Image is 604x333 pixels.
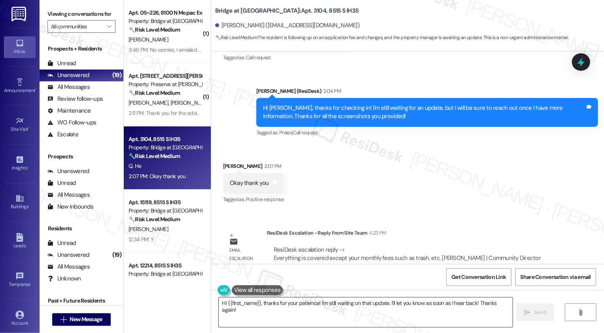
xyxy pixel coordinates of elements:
[274,246,541,279] div: ResiDesk escalation reply -> Everything is covered except your monthly fees such as trash, etc. [...
[47,251,89,259] div: Unanswered
[578,309,584,316] i: 
[256,127,598,138] div: Tagged as:
[215,7,359,15] b: Bridge at [GEOGRAPHIC_DATA]: Apt. 3104, 8515 S IH35
[129,36,168,43] span: [PERSON_NAME]
[40,297,123,305] div: Past + Future Residents
[129,143,202,152] div: Property: Bridge at [GEOGRAPHIC_DATA]
[521,273,591,281] span: Share Conversation via email
[47,179,76,187] div: Unread
[129,135,202,143] div: Apt. 3104, 8515 S IH35
[30,280,32,286] span: •
[47,8,115,20] label: Viewing conversations for
[129,9,202,17] div: Apt. 05~226, 8100 N Mopac Expwy
[51,20,103,33] input: All communities
[129,207,202,215] div: Property: Bridge at [GEOGRAPHIC_DATA]
[129,270,202,278] div: Property: Bridge at [GEOGRAPHIC_DATA]
[35,87,36,92] span: •
[129,17,202,25] div: Property: Bridge at [GEOGRAPHIC_DATA]
[534,308,546,316] span: Send
[4,114,36,135] a: Site Visit •
[256,87,598,98] div: [PERSON_NAME] (ResiDesk)
[129,72,202,80] div: Apt. [STREET_ADDRESS][PERSON_NAME]
[4,231,36,252] a: Leads
[262,162,281,170] div: 2:07 PM
[293,129,318,136] span: Call request
[129,80,202,88] div: Property: Preserve at [PERSON_NAME][GEOGRAPHIC_DATA]
[246,54,271,61] span: Call request
[129,26,180,33] strong: 🔧 Risk Level: Medium
[47,59,76,68] div: Unread
[515,268,596,286] button: Share Conversation via email
[47,83,90,91] div: All Messages
[451,273,506,281] span: Get Conversation Link
[70,315,102,324] span: New Message
[47,107,91,115] div: Maintenance
[40,45,123,53] div: Prospects + Residents
[47,130,78,139] div: Escalate
[230,179,269,187] div: Okay thank you
[129,46,408,53] div: 3:46 PM: No worries, I emailed them a few weeks ago and I saw that I was charged a renewal fee so...
[524,309,530,316] i: 
[263,104,585,121] div: Hi [PERSON_NAME], thanks for checking in! I'm still waiting for an update, but I will be sure to ...
[129,226,168,233] span: [PERSON_NAME]
[107,23,111,30] i: 
[47,239,76,247] div: Unread
[110,69,123,81] div: (19)
[223,52,347,63] div: Tagged as:
[47,167,89,175] div: Unanswered
[170,99,210,106] span: [PERSON_NAME]
[110,249,123,261] div: (19)
[129,262,202,270] div: Apt. 12214, 8515 S IH35
[4,308,36,329] a: Account
[129,198,202,207] div: Apt. 15119, 8515 S IH35
[367,229,386,237] div: 4:23 PM
[279,129,293,136] span: Praise ,
[516,303,555,321] button: Send
[129,216,180,223] strong: 🔧 Risk Level: Medium
[223,194,284,205] div: Tagged as:
[47,95,103,103] div: Review follow-ups
[215,21,360,30] div: [PERSON_NAME] ([EMAIL_ADDRESS][DOMAIN_NAME])
[322,87,341,95] div: 2:04 PM
[11,7,28,21] img: ResiDesk Logo
[446,268,511,286] button: Get Conversation Link
[129,89,180,96] strong: 🔧 Risk Level: Medium
[61,316,66,323] i: 
[47,191,90,199] div: All Messages
[223,162,284,173] div: [PERSON_NAME]
[229,246,260,271] div: Email escalation reply
[40,152,123,161] div: Prospects
[129,236,153,243] div: 12:34 PM: Y
[129,99,170,106] span: [PERSON_NAME]
[215,34,569,42] span: : The resident is following up on an application fee and changes, and the property manager is awa...
[219,297,513,327] textarea: Hi {{first_name}}, thanks for your patience! I'm still waiting on that update. I'll let you know ...
[52,313,111,326] button: New Message
[47,263,90,271] div: All Messages
[47,275,81,283] div: Unknown
[267,229,565,240] div: ResiDesk Escalation - Reply From Site Team
[129,152,180,160] strong: 🔧 Risk Level: Medium
[129,162,142,169] span: Q. He
[4,269,36,291] a: Templates •
[4,192,36,213] a: Buildings
[27,164,28,169] span: •
[47,203,93,211] div: New Inbounds
[4,153,36,174] a: Insights •
[129,109,203,117] div: 2:11 PM: Thank you for the advice
[246,196,284,203] span: Positive response
[47,71,89,79] div: Unanswered
[28,125,30,131] span: •
[40,224,123,233] div: Residents
[215,34,257,41] strong: 🔧 Risk Level: Medium
[129,173,186,180] div: 2:07 PM: Okay thank you
[47,119,96,127] div: WO Follow-ups
[4,36,36,58] a: Inbox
